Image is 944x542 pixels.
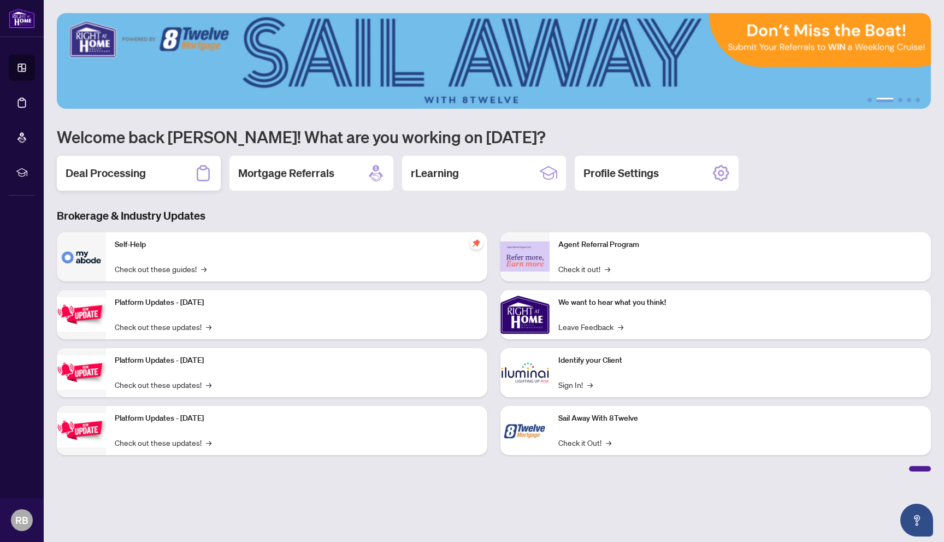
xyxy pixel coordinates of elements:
h1: Welcome back [PERSON_NAME]! What are you working on [DATE]? [57,126,931,147]
span: → [605,263,610,275]
img: Identify your Client [500,348,550,397]
a: Sign In!→ [558,379,593,391]
p: Sail Away With 8Twelve [558,413,922,425]
img: Platform Updates - July 21, 2025 [57,297,106,332]
p: Identify your Client [558,355,922,367]
span: → [206,379,211,391]
img: We want to hear what you think! [500,290,550,339]
img: Agent Referral Program [500,241,550,272]
h2: rLearning [411,166,459,181]
span: RB [15,512,28,528]
img: logo [9,8,35,28]
button: 2 [876,98,894,102]
button: 3 [898,98,902,102]
span: → [206,321,211,333]
p: We want to hear what you think! [558,297,922,309]
p: Platform Updates - [DATE] [115,413,479,425]
button: 5 [916,98,920,102]
h3: Brokerage & Industry Updates [57,208,931,223]
img: Platform Updates - June 23, 2025 [57,413,106,447]
span: → [201,263,206,275]
img: Slide 1 [57,13,931,109]
a: Check out these updates!→ [115,321,211,333]
p: Platform Updates - [DATE] [115,297,479,309]
span: → [206,437,211,449]
button: 4 [907,98,911,102]
a: Check it Out!→ [558,437,611,449]
span: → [587,379,593,391]
a: Check it out!→ [558,263,610,275]
a: Check out these guides!→ [115,263,206,275]
h2: Profile Settings [583,166,659,181]
img: Sail Away With 8Twelve [500,406,550,455]
img: Self-Help [57,232,106,281]
button: 1 [868,98,872,102]
p: Self-Help [115,239,479,251]
p: Agent Referral Program [558,239,922,251]
a: Leave Feedback→ [558,321,623,333]
a: Check out these updates!→ [115,379,211,391]
img: Platform Updates - July 8, 2025 [57,355,106,390]
p: Platform Updates - [DATE] [115,355,479,367]
span: pushpin [470,237,483,250]
button: Open asap [900,504,933,537]
span: → [618,321,623,333]
h2: Mortgage Referrals [238,166,334,181]
span: → [606,437,611,449]
h2: Deal Processing [66,166,146,181]
a: Check out these updates!→ [115,437,211,449]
